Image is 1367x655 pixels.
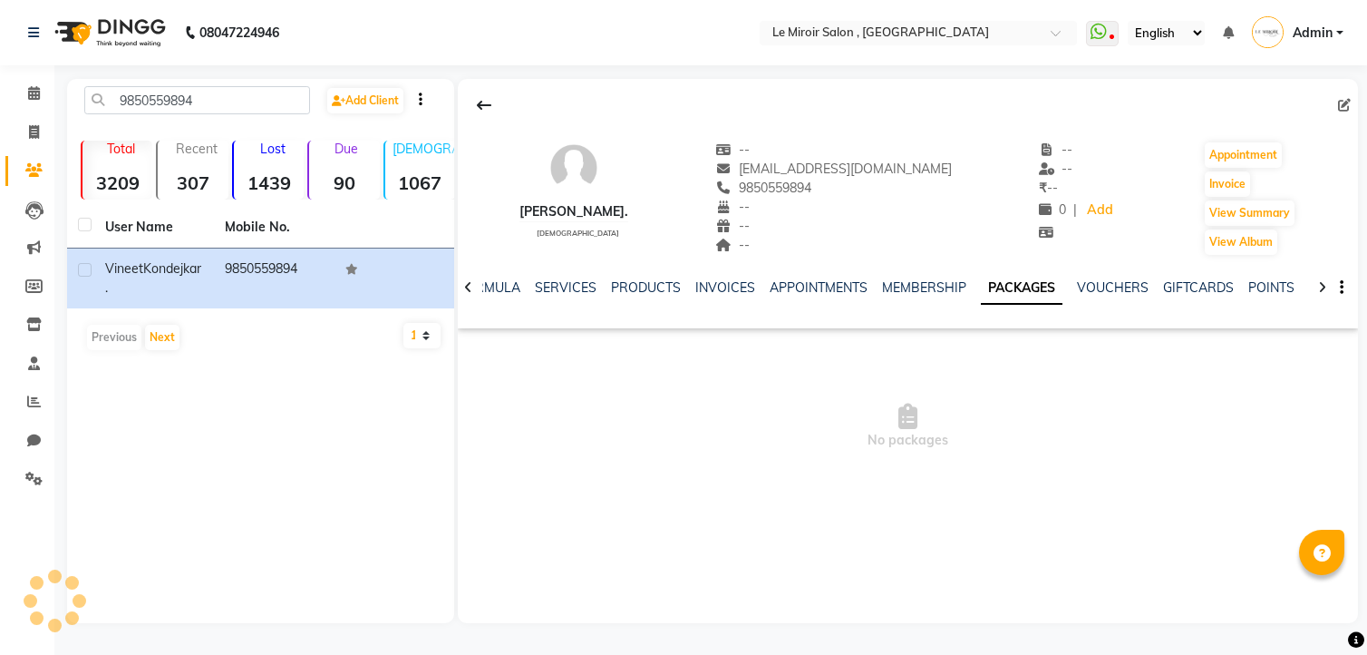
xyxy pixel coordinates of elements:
button: View Summary [1205,200,1294,226]
span: -- [715,142,750,158]
span: -- [715,218,750,234]
img: Admin [1252,16,1284,48]
a: Add Client [327,88,403,113]
span: Kondejkar. [105,260,201,296]
button: Appointment [1205,142,1282,168]
span: -- [715,199,750,215]
td: 9850559894 [214,249,334,308]
a: FORMULA [458,279,520,296]
span: 9850559894 [715,180,811,196]
img: logo [46,7,170,58]
div: [PERSON_NAME]. [519,202,628,221]
p: Due [313,141,379,157]
p: [DEMOGRAPHIC_DATA] [393,141,455,157]
a: PRODUCTS [611,279,681,296]
span: Vineet [105,260,143,277]
th: User Name [94,207,214,249]
span: -- [1039,161,1073,177]
span: ₹ [1039,180,1047,196]
strong: 3209 [82,171,152,194]
span: -- [1039,180,1058,196]
img: avatar [547,141,601,195]
span: -- [715,237,750,253]
span: [DEMOGRAPHIC_DATA] [537,229,619,238]
a: POINTS [1248,279,1294,296]
span: Admin [1293,24,1333,43]
a: SERVICES [535,279,596,296]
button: View Album [1205,230,1277,255]
span: -- [1039,142,1073,158]
a: MEMBERSHIP [882,279,966,296]
strong: 307 [158,171,228,194]
b: 08047224946 [199,7,279,58]
a: PACKAGES [981,272,1062,305]
strong: 1067 [385,171,455,194]
a: Add [1084,198,1116,223]
button: Next [145,325,179,350]
p: Total [90,141,152,157]
span: | [1073,200,1077,220]
p: Lost [241,141,304,157]
span: No packages [458,336,1358,517]
strong: 90 [309,171,379,194]
th: Mobile No. [214,207,334,249]
span: 0 [1039,201,1066,218]
a: VOUCHERS [1077,279,1149,296]
span: [EMAIL_ADDRESS][DOMAIN_NAME] [715,161,952,177]
a: GIFTCARDS [1163,279,1234,296]
input: Search by Name/Mobile/Email/Code [84,86,310,114]
p: Recent [165,141,228,157]
strong: 1439 [234,171,304,194]
button: Invoice [1205,171,1250,197]
a: APPOINTMENTS [770,279,868,296]
div: Back to Client [465,88,503,122]
a: INVOICES [695,279,755,296]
